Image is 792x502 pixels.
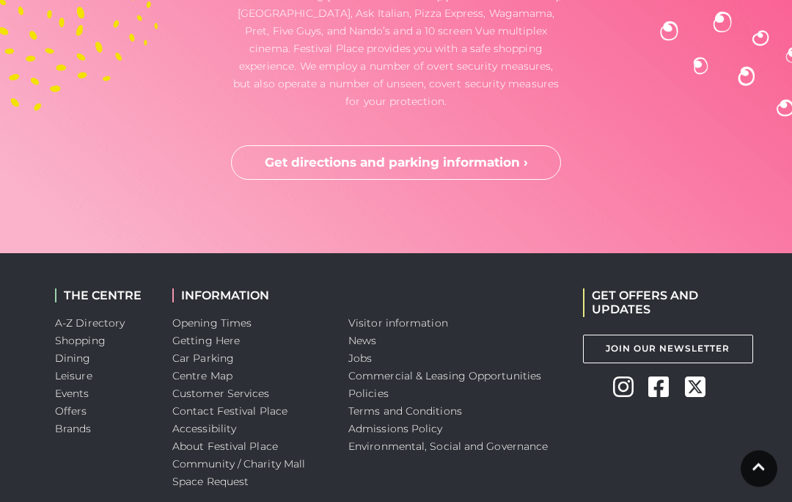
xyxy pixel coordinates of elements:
[348,423,443,436] a: Admissions Policy
[172,423,236,436] a: Accessibility
[55,352,91,365] a: Dining
[348,317,448,330] a: Visitor information
[172,440,278,454] a: About Festival Place
[55,289,150,303] h2: THE CENTRE
[348,405,462,418] a: Terms and Conditions
[172,370,232,383] a: Centre Map
[348,370,541,383] a: Commercial & Leasing Opportunities
[55,335,106,348] a: Shopping
[348,352,372,365] a: Jobs
[55,388,89,401] a: Events
[583,335,753,364] a: Join Our Newsletter
[172,317,252,330] a: Opening Times
[172,289,326,303] h2: INFORMATION
[55,370,92,383] a: Leisure
[172,458,305,489] a: Community / Charity Mall Space Request
[348,440,548,454] a: Environmental, Social and Governance
[231,146,561,181] a: Get directions and parking information ›
[348,388,389,401] a: Policies
[172,405,287,418] a: Contact Festival Place
[55,405,87,418] a: Offers
[172,388,270,401] a: Customer Services
[583,289,737,317] h2: GET OFFERS AND UPDATES
[55,423,92,436] a: Brands
[348,335,376,348] a: News
[55,317,125,330] a: A-Z Directory
[172,352,234,365] a: Car Parking
[172,335,240,348] a: Getting Here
